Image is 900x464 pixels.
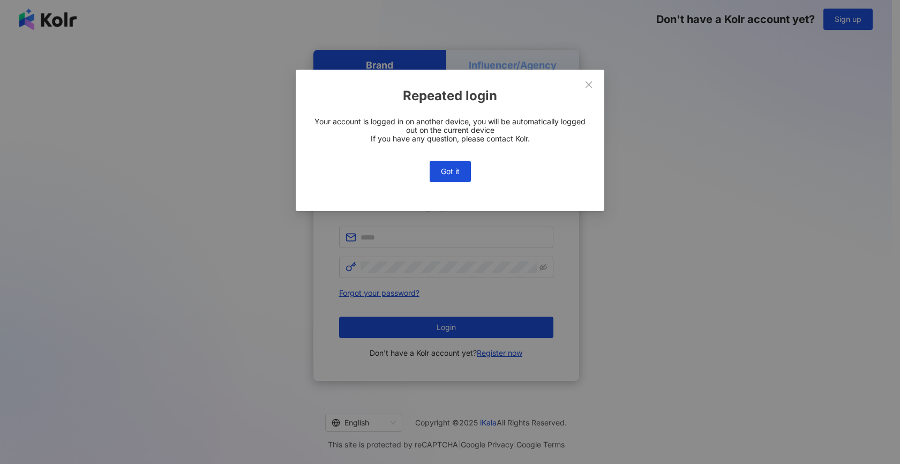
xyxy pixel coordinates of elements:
div: Repeated login [313,87,587,105]
button: Close [578,74,599,95]
button: Got it [430,161,471,182]
span: close [584,80,593,89]
span: Got it [441,167,460,176]
span: Your account is logged in on another device, you will be automatically logged out on the current ... [313,117,587,143]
